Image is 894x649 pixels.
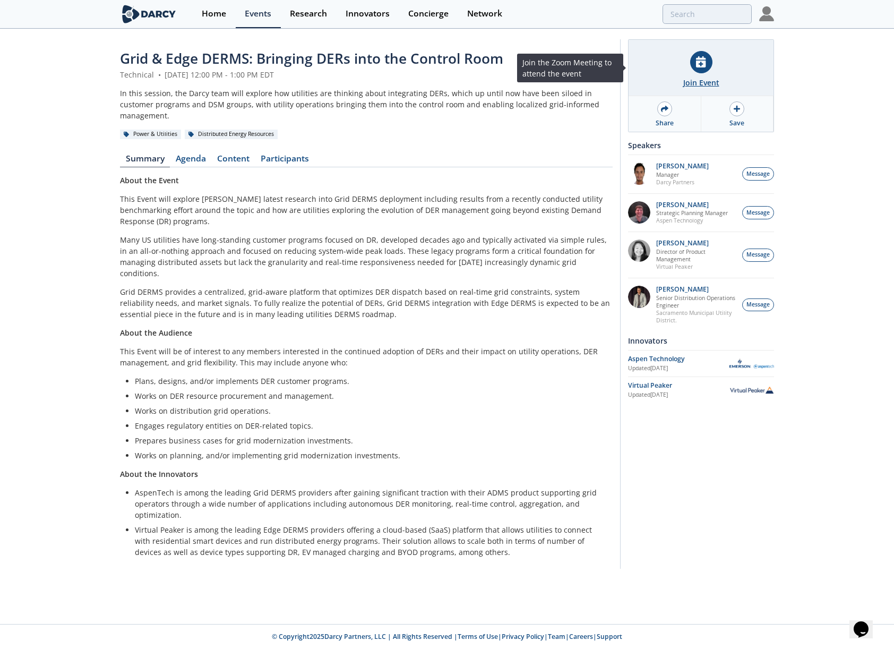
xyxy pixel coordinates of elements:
button: Message [742,298,774,312]
p: Director of Product Management [656,248,737,263]
p: © Copyright 2025 Darcy Partners, LLC | All Rights Reserved | | | | | [54,632,840,642]
div: Share [656,118,674,128]
div: Network [467,10,502,18]
div: Speakers [628,136,774,155]
div: In this session, the Darcy team will explore how utilities are thinking about integrating DERs, w... [120,88,613,121]
div: Updated [DATE] [628,364,729,373]
a: Virtual Peaker Updated[DATE] Virtual Peaker [628,381,774,399]
p: [PERSON_NAME] [656,163,709,170]
a: Agenda [170,155,211,167]
span: Grid & Edge DERMS: Bringing DERs into the Control Room [120,49,503,68]
div: Research [290,10,327,18]
li: Works on DER resource procurement and management. [135,390,605,402]
p: Darcy Partners [656,178,709,186]
button: Message [742,206,774,219]
a: Privacy Policy [502,632,544,641]
a: Support [597,632,622,641]
div: Aspen Technology [628,354,729,364]
li: Virtual Peaker is among the leading Edge DERMS providers offering a cloud-based (SaaS) platform t... [135,524,605,558]
li: Works on distribution grid operations. [135,405,605,416]
li: AspenTech is among the leading Grid DERMS providers after gaining significant traction with their... [135,487,605,520]
div: Events [245,10,271,18]
img: 7fca56e2-1683-469f-8840-285a17278393 [628,286,650,308]
span: Message [746,170,770,178]
div: Save [729,118,744,128]
p: This Event will be of interest to any members interested in the continued adoption of DERs and th... [120,346,613,368]
button: Message [742,249,774,262]
div: Virtual Peaker [628,381,729,390]
p: Virtual Peaker [656,263,737,270]
div: Join Event [683,77,719,88]
iframe: chat widget [849,607,883,638]
a: Content [211,155,255,167]
p: Many US utilities have long-standing customer programs focused on DR, developed decades ago and t... [120,234,613,279]
div: Concierge [408,10,449,18]
p: [PERSON_NAME] [656,286,737,293]
span: Message [746,209,770,217]
a: Summary [120,155,170,167]
img: logo-wide.svg [120,5,178,23]
p: [PERSON_NAME] [656,240,737,247]
span: • [156,70,162,80]
div: Technical [DATE] 12:00 PM - 1:00 PM EDT [120,69,613,80]
div: Updated [DATE] [628,391,729,399]
div: Home [202,10,226,18]
img: Virtual Peaker [729,386,774,394]
span: Message [746,301,770,309]
span: Message [746,251,770,259]
input: Advanced Search [663,4,752,24]
li: Prepares business cases for grid modernization investments. [135,435,605,446]
p: Grid DERMS provides a centralized, grid-aware platform that optimizes DER dispatch based on real-... [120,286,613,320]
div: Power & Utilities [120,130,181,139]
strong: About the Event [120,175,179,185]
p: Strategic Planning Manager [656,209,728,217]
p: Manager [656,171,709,178]
div: Innovators [628,331,774,350]
li: Engages regulatory entities on DER-related topics. [135,420,605,431]
button: Message [742,167,774,181]
img: Aspen Technology [729,358,774,369]
a: Participants [255,155,314,167]
strong: About the Audience [120,328,192,338]
img: accc9a8e-a9c1-4d58-ae37-132228efcf55 [628,201,650,224]
p: This Event will explore [PERSON_NAME] latest research into Grid DERMS deployment including result... [120,193,613,227]
p: Sacramento Municipal Utility District. [656,309,737,324]
p: Senior Distribution Operations Engineer [656,294,737,309]
a: Team [548,632,565,641]
a: Aspen Technology Updated[DATE] Aspen Technology [628,354,774,373]
img: vRBZwDRnSTOrB1qTpmXr [628,163,650,185]
p: [PERSON_NAME] [656,201,728,209]
strong: About the Innovators [120,469,198,479]
li: Works on planning, and/or implementing grid modernization investments. [135,450,605,461]
a: Terms of Use [458,632,498,641]
a: Careers [569,632,593,641]
li: Plans, designs, and/or implements DER customer programs. [135,375,605,387]
img: Profile [759,6,774,21]
div: Distributed Energy Resources [185,130,278,139]
img: 8160f632-77e6-40bd-9ce2-d8c8bb49c0dd [628,240,650,262]
div: Innovators [346,10,390,18]
p: Aspen Technology [656,217,728,224]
